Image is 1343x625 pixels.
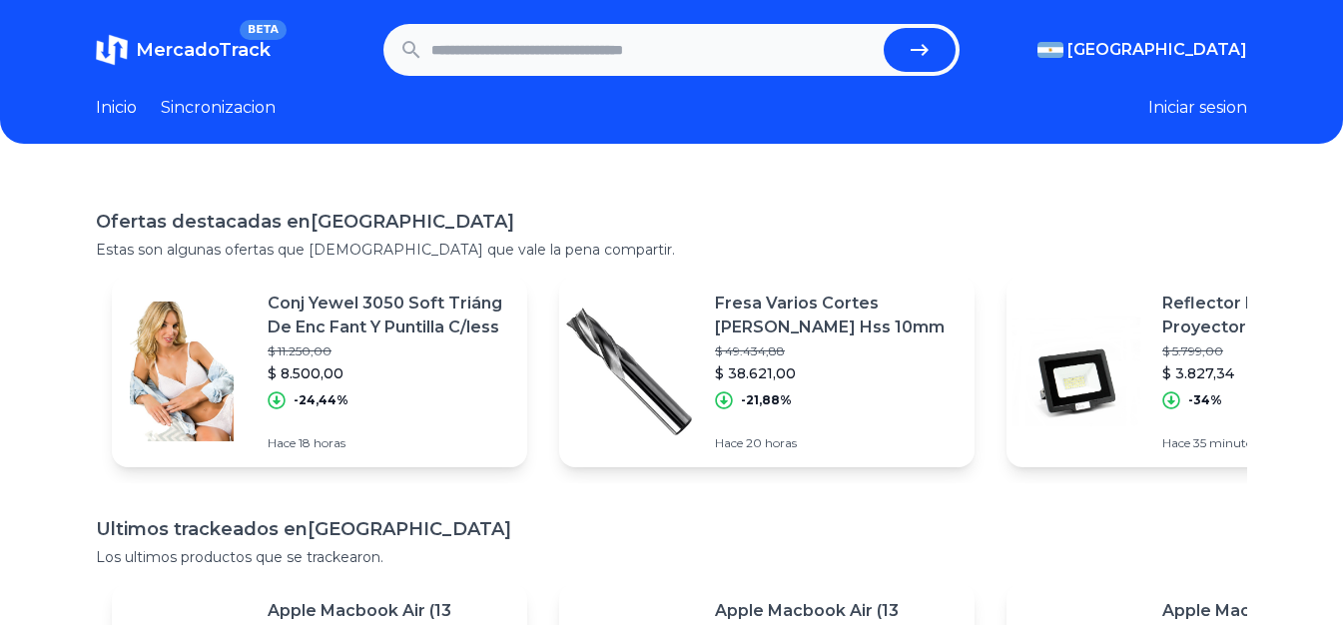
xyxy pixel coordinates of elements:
img: Featured image [559,302,699,441]
h1: Ofertas destacadas en [GEOGRAPHIC_DATA] [96,208,1247,236]
p: Conj Yewel 3050 Soft Triáng De Enc Fant Y Puntilla C/less [268,292,511,339]
p: Hace 20 horas [715,435,959,451]
img: Argentina [1037,42,1063,58]
p: -24,44% [294,392,348,408]
button: Iniciar sesion [1148,96,1247,120]
span: [GEOGRAPHIC_DATA] [1067,38,1247,62]
p: -21,88% [741,392,792,408]
p: Estas son algunas ofertas que [DEMOGRAPHIC_DATA] que vale la pena compartir. [96,240,1247,260]
p: Los ultimos productos que se trackearon. [96,547,1247,567]
p: -34% [1188,392,1222,408]
a: Featured imageConj Yewel 3050 Soft Triáng De Enc Fant Y Puntilla C/less$ 11.250,00$ 8.500,00-24,4... [112,276,527,467]
img: Featured image [1007,302,1146,441]
span: MercadoTrack [136,39,271,61]
p: $ 49.434,88 [715,343,959,359]
a: Inicio [96,96,137,120]
img: Featured image [112,302,252,441]
p: $ 8.500,00 [268,363,511,383]
a: Sincronizacion [161,96,276,120]
a: Featured imageFresa Varios Cortes [PERSON_NAME] Hss 10mm$ 49.434,88$ 38.621,00-21,88%Hace 20 horas [559,276,975,467]
img: MercadoTrack [96,34,128,66]
p: $ 11.250,00 [268,343,511,359]
a: MercadoTrackBETA [96,34,271,66]
h1: Ultimos trackeados en [GEOGRAPHIC_DATA] [96,515,1247,543]
p: Fresa Varios Cortes [PERSON_NAME] Hss 10mm [715,292,959,339]
p: $ 38.621,00 [715,363,959,383]
p: Hace 18 horas [268,435,511,451]
span: BETA [240,20,287,40]
button: [GEOGRAPHIC_DATA] [1037,38,1247,62]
